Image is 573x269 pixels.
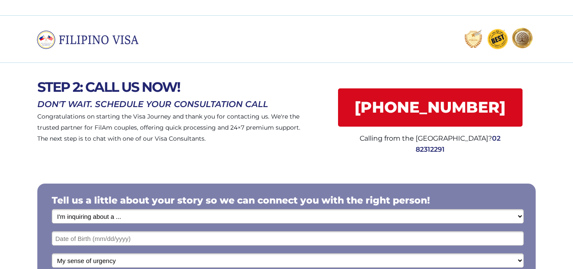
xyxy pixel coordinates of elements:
span: DON'T WAIT. SCHEDULE YOUR CONSULTATION CALL [37,99,268,109]
span: Congratulations on starting the Visa Journey and thank you for contacting us. We're the trusted p... [37,113,300,142]
a: [PHONE_NUMBER] [338,88,523,127]
span: [PHONE_NUMBER] [338,98,523,116]
span: STEP 2: CALL US NOW! [37,79,180,95]
span: Tell us a little about your story so we can connect you with the right person! [52,195,430,206]
span: Calling from the [GEOGRAPHIC_DATA]? [360,134,492,142]
input: Date of Birth (mm/dd/yyyy) [52,231,524,246]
